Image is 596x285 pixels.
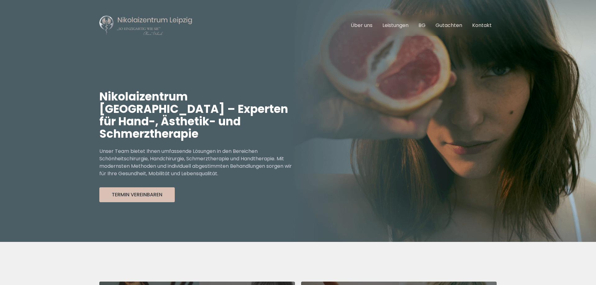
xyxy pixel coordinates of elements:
[436,22,462,29] a: Gutachten
[99,15,192,36] img: Nikolaizentrum Leipzig Logo
[99,91,298,140] h1: Nikolaizentrum [GEOGRAPHIC_DATA] – Experten für Hand-, Ästhetik- und Schmerztherapie
[472,22,492,29] a: Kontakt
[382,22,409,29] a: Leistungen
[351,22,372,29] a: Über uns
[418,22,426,29] a: BG
[99,187,175,202] button: Termin Vereinbaren
[99,148,298,177] p: Unser Team bietet Ihnen umfassende Lösungen in den Bereichen Schönheitschirurgie, Handchirurgie, ...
